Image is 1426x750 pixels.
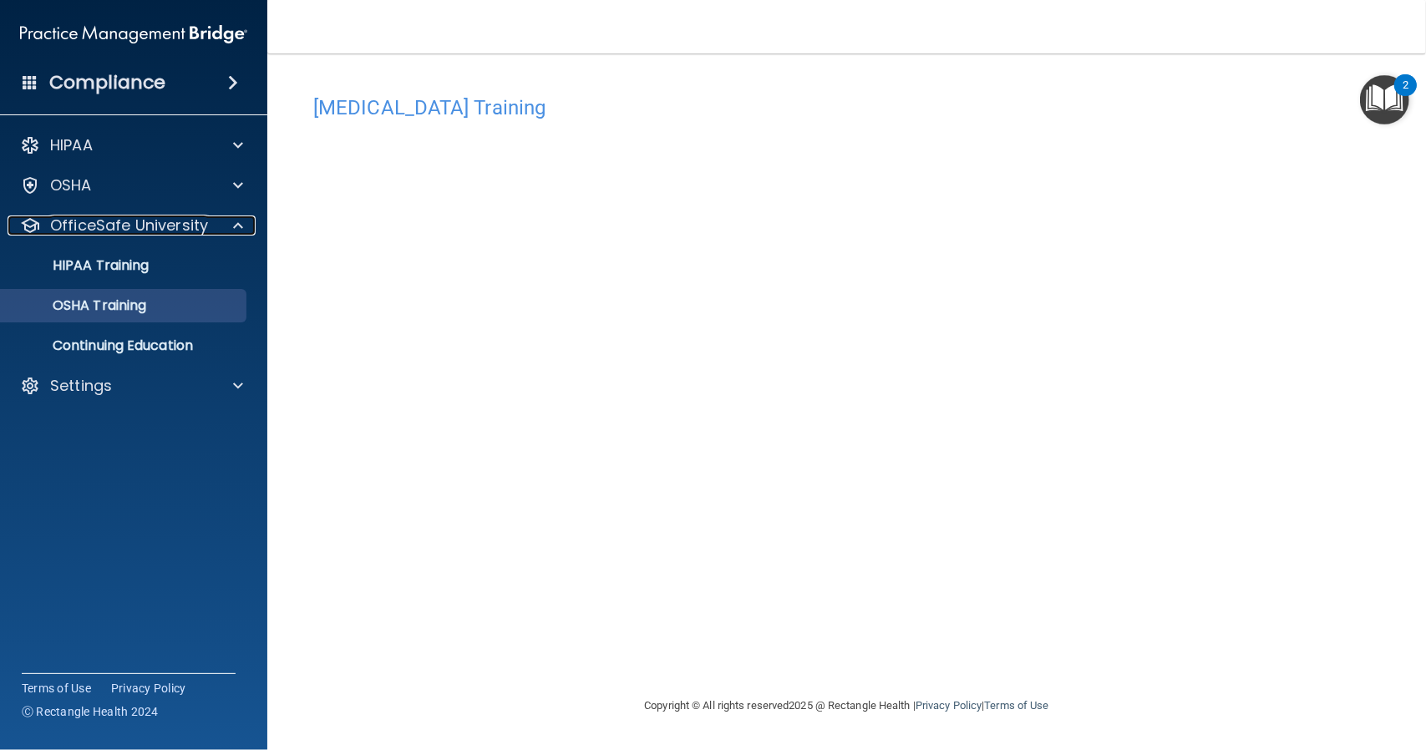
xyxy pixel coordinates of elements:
[22,680,91,697] a: Terms of Use
[111,680,186,697] a: Privacy Policy
[11,257,149,274] p: HIPAA Training
[50,376,112,396] p: Settings
[11,297,146,314] p: OSHA Training
[20,376,243,396] a: Settings
[20,135,243,155] a: HIPAA
[1403,85,1408,107] div: 2
[916,699,982,712] a: Privacy Policy
[20,18,247,51] img: PMB logo
[1360,75,1409,124] button: Open Resource Center, 2 new notifications
[20,175,243,195] a: OSHA
[49,71,165,94] h4: Compliance
[22,703,159,720] span: Ⓒ Rectangle Health 2024
[50,215,208,236] p: OfficeSafe University
[313,97,1380,119] h4: [MEDICAL_DATA] Training
[20,215,243,236] a: OfficeSafe University
[50,135,93,155] p: HIPAA
[984,699,1048,712] a: Terms of Use
[313,128,1149,641] iframe: covid-19
[50,175,92,195] p: OSHA
[11,337,239,354] p: Continuing Education
[542,679,1152,732] div: Copyright © All rights reserved 2025 @ Rectangle Health | |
